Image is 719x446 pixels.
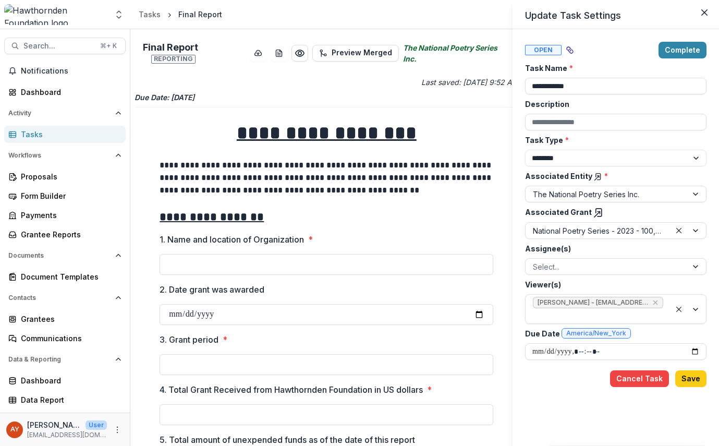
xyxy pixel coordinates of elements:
[675,370,706,387] button: Save
[562,42,578,58] button: View dependent tasks
[525,171,700,182] label: Associated Entity
[651,297,660,308] div: Remove Andreas Yuíza - temelio@hawthornden.org
[696,4,713,21] button: Close
[525,207,700,218] label: Associated Grant
[673,303,685,316] div: Clear selected options
[673,224,685,237] div: Clear selected options
[525,63,700,74] label: Task Name
[525,243,700,254] label: Assignee(s)
[525,135,700,146] label: Task Type
[566,330,626,337] span: America/New_York
[525,279,700,290] label: Viewer(s)
[525,99,700,110] label: Description
[659,42,706,58] button: Complete
[525,45,562,55] span: Open
[538,299,648,306] span: [PERSON_NAME] - [EMAIL_ADDRESS][DOMAIN_NAME]
[525,328,700,339] label: Due Date
[610,370,669,387] button: Cancel Task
